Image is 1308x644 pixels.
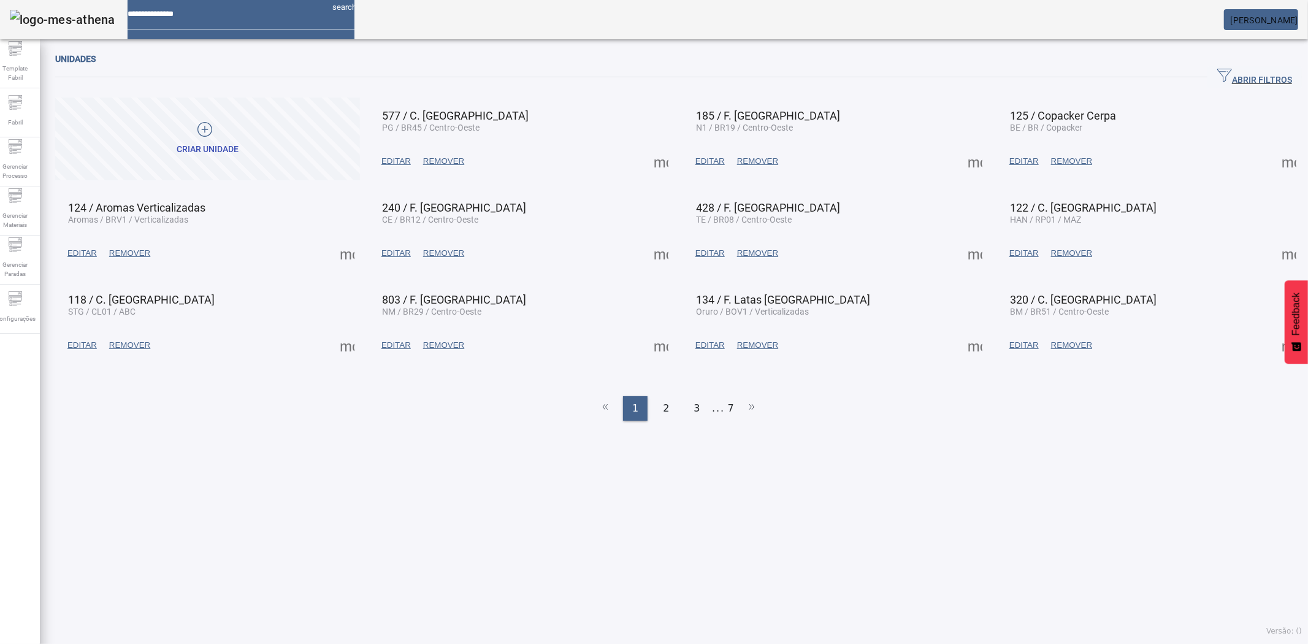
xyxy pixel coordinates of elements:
span: Feedback [1291,293,1302,335]
span: BM / BR51 / Centro-Oeste [1010,307,1109,316]
button: Mais [1278,150,1300,172]
span: EDITAR [695,155,725,167]
button: REMOVER [417,242,470,264]
span: REMOVER [737,155,778,167]
span: STG / CL01 / ABC [68,307,136,316]
button: Mais [964,334,986,356]
span: NM / BR29 / Centro-Oeste [382,307,481,316]
button: EDITAR [689,242,731,264]
span: [PERSON_NAME] [1231,15,1298,25]
span: ABRIR FILTROS [1217,68,1292,86]
button: Mais [336,242,358,264]
button: REMOVER [1045,242,1098,264]
span: 577 / C. [GEOGRAPHIC_DATA] [382,109,529,122]
span: 185 / F. [GEOGRAPHIC_DATA] [696,109,840,122]
span: EDITAR [67,247,97,259]
button: ABRIR FILTROS [1207,66,1302,88]
li: 7 [728,396,734,421]
button: REMOVER [103,334,156,356]
button: Criar unidade [55,98,360,180]
span: PG / BR45 / Centro-Oeste [382,123,480,132]
span: 3 [694,401,700,416]
span: EDITAR [381,339,411,351]
span: Aromas / BRV1 / Verticalizadas [68,215,188,224]
span: CE / BR12 / Centro-Oeste [382,215,478,224]
span: 125 / Copacker Cerpa [1010,109,1116,122]
span: HAN / RP01 / MAZ [1010,215,1081,224]
span: 803 / F. [GEOGRAPHIC_DATA] [382,293,526,306]
span: Fabril [4,114,26,131]
button: Mais [1278,242,1300,264]
span: 320 / C. [GEOGRAPHIC_DATA] [1010,293,1157,306]
button: REMOVER [1045,150,1098,172]
button: REMOVER [731,334,784,356]
li: ... [713,396,725,421]
span: REMOVER [109,339,150,351]
button: EDITAR [61,334,103,356]
button: Mais [650,150,672,172]
button: EDITAR [375,242,417,264]
button: Mais [650,242,672,264]
span: REMOVER [737,339,778,351]
button: EDITAR [689,150,731,172]
button: EDITAR [1003,334,1045,356]
button: EDITAR [689,334,731,356]
span: Oruro / BOV1 / Verticalizadas [696,307,809,316]
span: 118 / C. [GEOGRAPHIC_DATA] [68,293,215,306]
button: Mais [336,334,358,356]
span: REMOVER [737,247,778,259]
button: Mais [964,242,986,264]
button: REMOVER [103,242,156,264]
span: Unidades [55,54,96,64]
button: REMOVER [731,150,784,172]
button: REMOVER [731,242,784,264]
span: TE / BR08 / Centro-Oeste [696,215,792,224]
span: 122 / C. [GEOGRAPHIC_DATA] [1010,201,1157,214]
span: 124 / Aromas Verticalizadas [68,201,205,214]
span: REMOVER [423,339,464,351]
span: REMOVER [423,155,464,167]
button: REMOVER [417,334,470,356]
span: EDITAR [1009,155,1039,167]
span: 428 / F. [GEOGRAPHIC_DATA] [696,201,840,214]
button: REMOVER [417,150,470,172]
span: N1 / BR19 / Centro-Oeste [696,123,793,132]
span: EDITAR [1009,339,1039,351]
span: EDITAR [67,339,97,351]
div: Criar unidade [177,144,239,156]
span: EDITAR [381,155,411,167]
span: 134 / F. Latas [GEOGRAPHIC_DATA] [696,293,870,306]
button: Mais [964,150,986,172]
span: REMOVER [109,247,150,259]
span: 2 [663,401,669,416]
span: 240 / F. [GEOGRAPHIC_DATA] [382,201,526,214]
span: EDITAR [695,339,725,351]
span: BE / BR / Copacker [1010,123,1082,132]
span: REMOVER [423,247,464,259]
button: REMOVER [1045,334,1098,356]
img: logo-mes-athena [10,10,115,29]
button: EDITAR [61,242,103,264]
button: EDITAR [1003,150,1045,172]
span: EDITAR [1009,247,1039,259]
button: EDITAR [375,150,417,172]
span: REMOVER [1051,247,1092,259]
span: EDITAR [695,247,725,259]
span: EDITAR [381,247,411,259]
span: REMOVER [1051,339,1092,351]
span: REMOVER [1051,155,1092,167]
span: Versão: () [1266,627,1302,635]
button: Feedback - Mostrar pesquisa [1285,280,1308,364]
button: Mais [1278,334,1300,356]
button: EDITAR [375,334,417,356]
button: Mais [650,334,672,356]
button: EDITAR [1003,242,1045,264]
